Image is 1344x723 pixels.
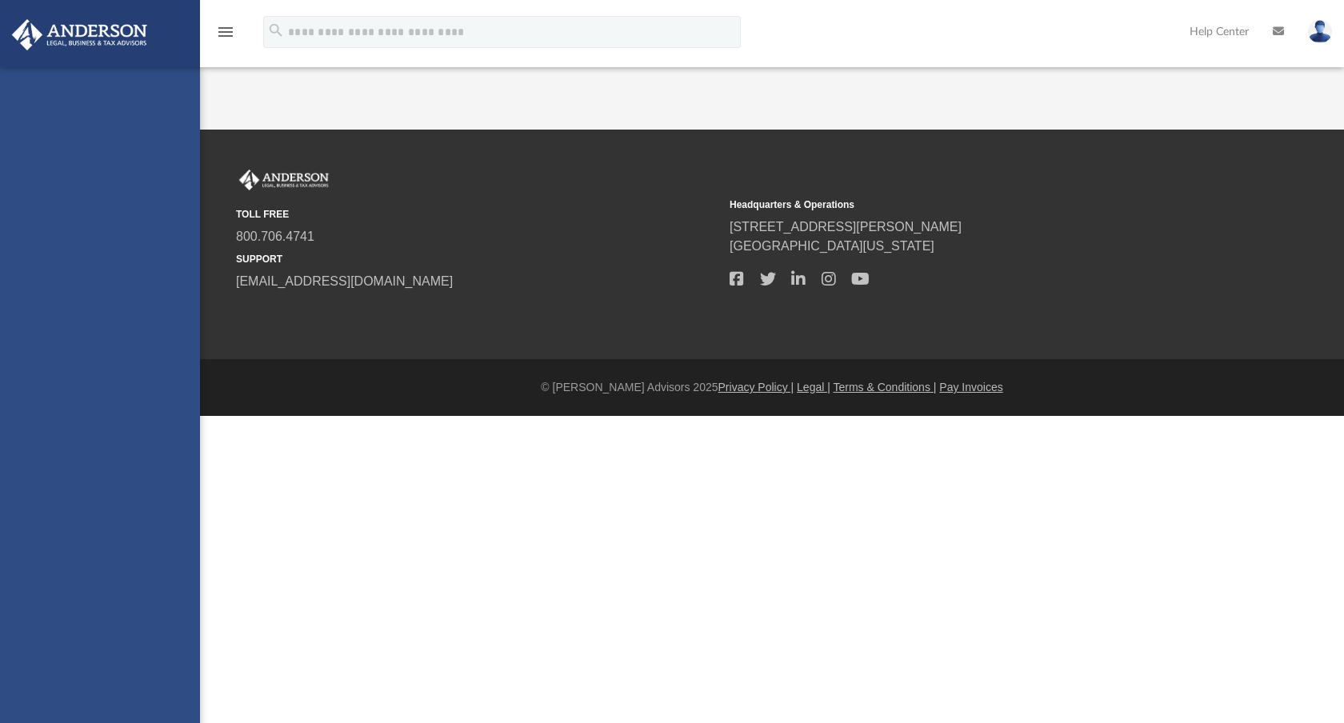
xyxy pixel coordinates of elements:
[267,22,285,39] i: search
[236,252,718,266] small: SUPPORT
[730,198,1212,212] small: Headquarters & Operations
[236,207,718,222] small: TOLL FREE
[236,274,453,288] a: [EMAIL_ADDRESS][DOMAIN_NAME]
[7,19,152,50] img: Anderson Advisors Platinum Portal
[216,30,235,42] a: menu
[718,381,794,393] a: Privacy Policy |
[216,22,235,42] i: menu
[236,170,332,190] img: Anderson Advisors Platinum Portal
[200,379,1344,396] div: © [PERSON_NAME] Advisors 2025
[834,381,937,393] a: Terms & Conditions |
[1308,20,1332,43] img: User Pic
[730,239,934,253] a: [GEOGRAPHIC_DATA][US_STATE]
[797,381,830,393] a: Legal |
[236,230,314,243] a: 800.706.4741
[730,220,962,234] a: [STREET_ADDRESS][PERSON_NAME]
[939,381,1002,393] a: Pay Invoices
